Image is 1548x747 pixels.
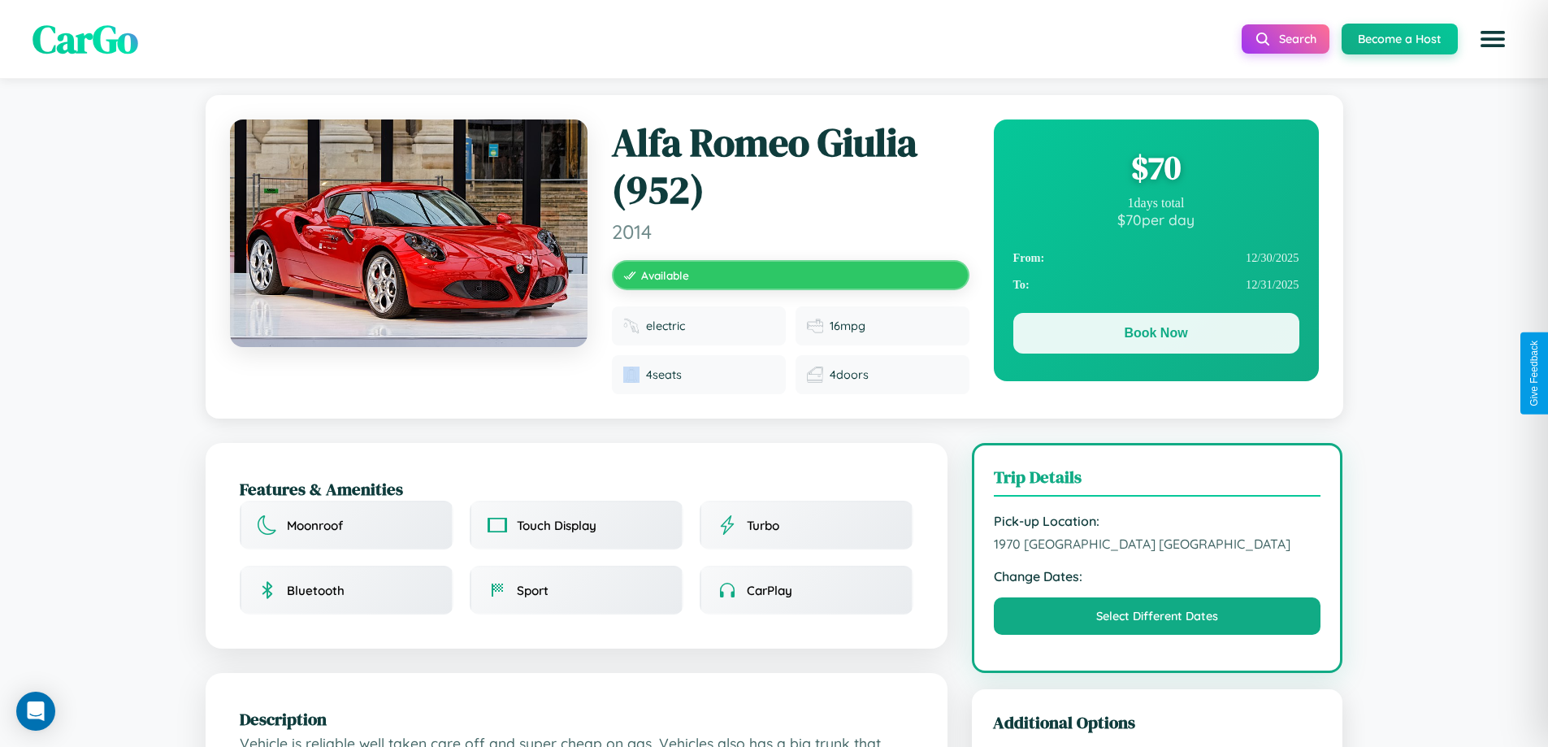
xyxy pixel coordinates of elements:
div: 12 / 30 / 2025 [1013,245,1299,271]
button: Search [1242,24,1329,54]
span: Sport [517,583,549,598]
h1: Alfa Romeo Giulia (952) [612,119,969,213]
h3: Trip Details [994,465,1321,497]
button: Become a Host [1342,24,1458,54]
span: CarPlay [747,583,792,598]
button: Book Now [1013,313,1299,354]
h2: Description [240,707,913,731]
strong: Change Dates: [994,568,1321,584]
div: Give Feedback [1528,341,1540,406]
strong: From: [1013,251,1045,265]
div: $ 70 per day [1013,211,1299,228]
span: CarGo [33,12,138,66]
div: 12 / 31 / 2025 [1013,271,1299,298]
span: Search [1279,32,1316,46]
span: 2014 [612,219,969,244]
button: Select Different Dates [994,597,1321,635]
div: $ 70 [1013,145,1299,189]
img: Alfa Romeo Giulia (952) 2014 [230,119,588,347]
div: 1 days total [1013,196,1299,211]
span: Turbo [747,518,779,533]
span: 4 seats [646,367,682,382]
button: Open menu [1470,16,1515,62]
span: Available [641,268,689,282]
h3: Additional Options [993,710,1322,734]
span: 4 doors [830,367,869,382]
img: Doors [807,367,823,383]
span: 1970 [GEOGRAPHIC_DATA] [GEOGRAPHIC_DATA] [994,536,1321,552]
span: 16 mpg [830,319,865,333]
div: Open Intercom Messenger [16,692,55,731]
span: Moonroof [287,518,343,533]
img: Fuel type [623,318,640,334]
img: Fuel efficiency [807,318,823,334]
strong: Pick-up Location: [994,513,1321,529]
strong: To: [1013,278,1030,292]
span: Touch Display [517,518,596,533]
img: Seats [623,367,640,383]
span: Bluetooth [287,583,345,598]
span: electric [646,319,685,333]
h2: Features & Amenities [240,477,913,501]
